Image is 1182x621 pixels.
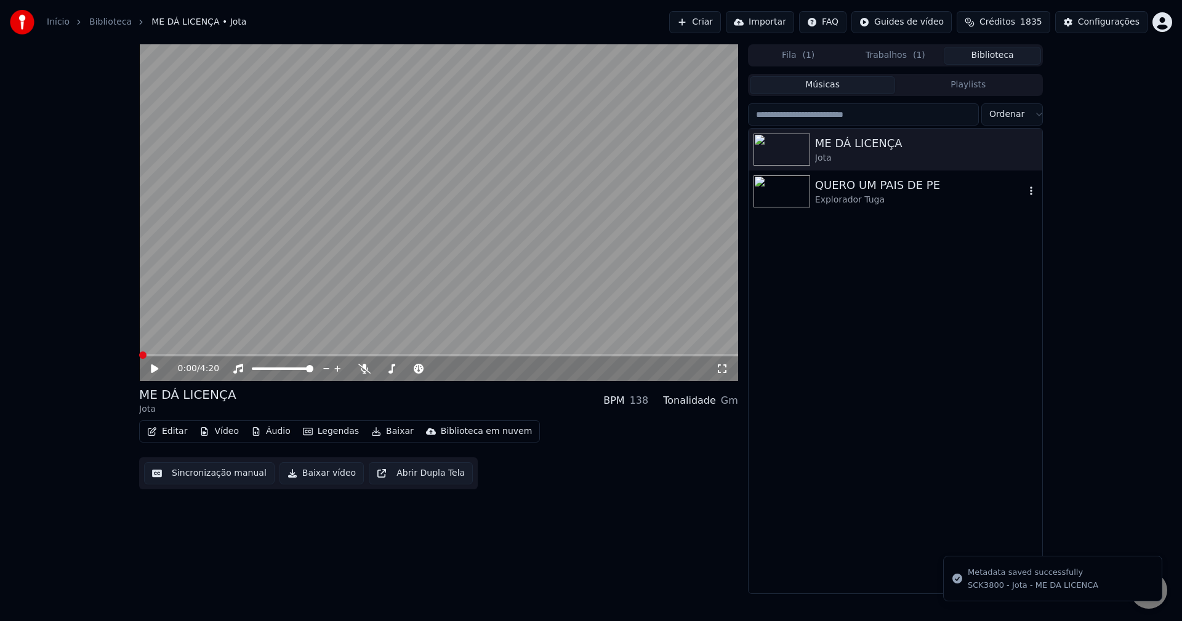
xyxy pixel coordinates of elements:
button: FAQ [799,11,846,33]
div: / [178,363,207,375]
div: Biblioteca em nuvem [441,425,533,438]
div: QUERO UM PAIS DE PE [815,177,1025,194]
button: Baixar [366,423,419,440]
button: Trabalhos [847,47,944,65]
div: 138 [630,393,649,408]
button: Biblioteca [944,47,1041,65]
button: Baixar vídeo [279,462,364,484]
button: Importar [726,11,794,33]
div: Jota [815,152,1037,164]
span: Ordenar [989,108,1024,121]
img: youka [10,10,34,34]
button: Sincronização manual [144,462,275,484]
div: BPM [603,393,624,408]
button: Abrir Dupla Tela [369,462,473,484]
nav: breadcrumb [47,16,246,28]
span: Créditos [979,16,1015,28]
button: Músicas [750,76,896,94]
button: Playlists [895,76,1041,94]
div: Gm [721,393,738,408]
div: Configurações [1078,16,1140,28]
div: Tonalidade [663,393,716,408]
span: ME DÁ LICENÇA • Jota [151,16,246,28]
button: Legendas [298,423,364,440]
div: Metadata saved successfully [968,566,1098,579]
span: 4:20 [200,363,219,375]
div: Explorador Tuga [815,194,1025,206]
button: Editar [142,423,192,440]
div: Jota [139,403,236,415]
span: 0:00 [178,363,197,375]
div: SCK3800 - Jota - ME DA LICENCA [968,580,1098,591]
a: Biblioteca [89,16,132,28]
div: ME DÁ LICENÇA [815,135,1037,152]
button: Configurações [1055,11,1148,33]
a: Início [47,16,70,28]
button: Vídeo [195,423,244,440]
div: ME DÁ LICENÇA [139,386,236,403]
button: Áudio [246,423,295,440]
button: Guides de vídeo [851,11,952,33]
button: Fila [750,47,847,65]
span: ( 1 ) [913,49,925,62]
button: Criar [669,11,721,33]
span: 1835 [1020,16,1042,28]
button: Créditos1835 [957,11,1050,33]
span: ( 1 ) [802,49,814,62]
